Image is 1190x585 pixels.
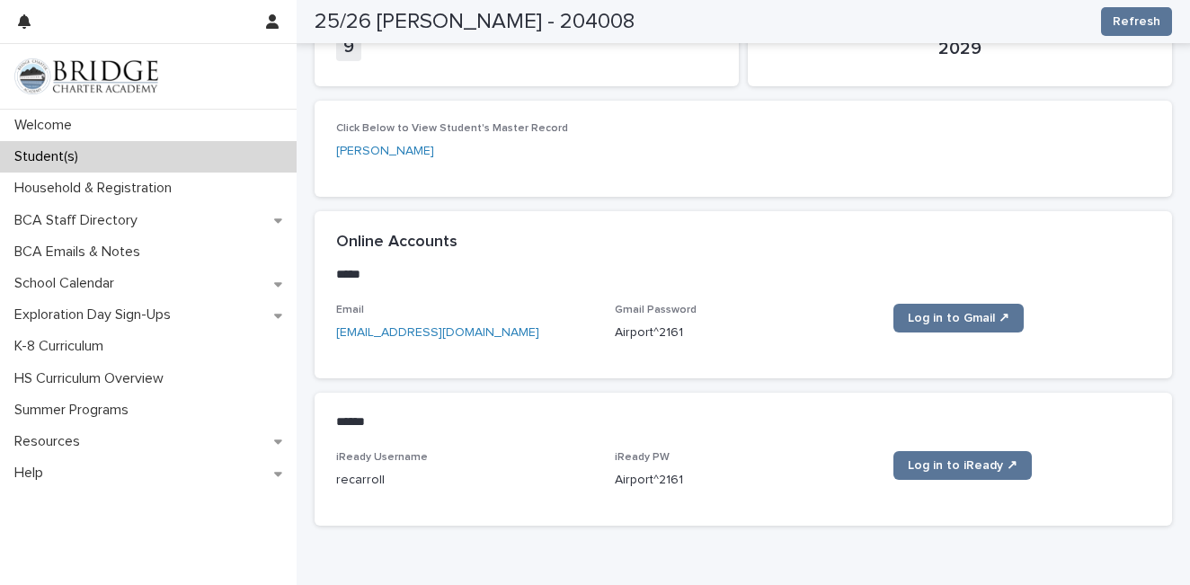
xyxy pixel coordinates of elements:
[7,244,155,261] p: BCA Emails & Notes
[336,123,568,134] span: Click Below to View Student's Master Record
[336,142,434,161] a: [PERSON_NAME]
[615,324,872,342] p: Airport^2161
[7,338,118,355] p: K-8 Curriculum
[336,233,457,253] h2: Online Accounts
[336,32,361,61] span: 9
[615,305,697,315] span: Gmail Password
[336,452,428,463] span: iReady Username
[14,58,158,94] img: V1C1m3IdTEidaUdm9Hs0
[315,9,635,35] h2: 25/26 [PERSON_NAME] - 204008
[1101,7,1172,36] button: Refresh
[336,326,539,339] a: [EMAIL_ADDRESS][DOMAIN_NAME]
[893,304,1024,332] a: Log in to Gmail ↗
[336,471,593,490] p: recarroll
[615,471,872,490] p: Airport^2161
[7,306,185,324] p: Exploration Day Sign-Ups
[336,305,364,315] span: Email
[7,465,58,482] p: Help
[7,402,143,419] p: Summer Programs
[7,117,86,134] p: Welcome
[7,433,94,450] p: Resources
[769,38,1150,59] p: 2029
[7,370,178,387] p: HS Curriculum Overview
[1113,13,1160,31] span: Refresh
[7,275,129,292] p: School Calendar
[615,452,670,463] span: iReady PW
[7,212,152,229] p: BCA Staff Directory
[908,459,1017,472] span: Log in to iReady ↗
[7,148,93,165] p: Student(s)
[908,312,1009,324] span: Log in to Gmail ↗
[893,451,1032,480] a: Log in to iReady ↗
[7,180,186,197] p: Household & Registration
